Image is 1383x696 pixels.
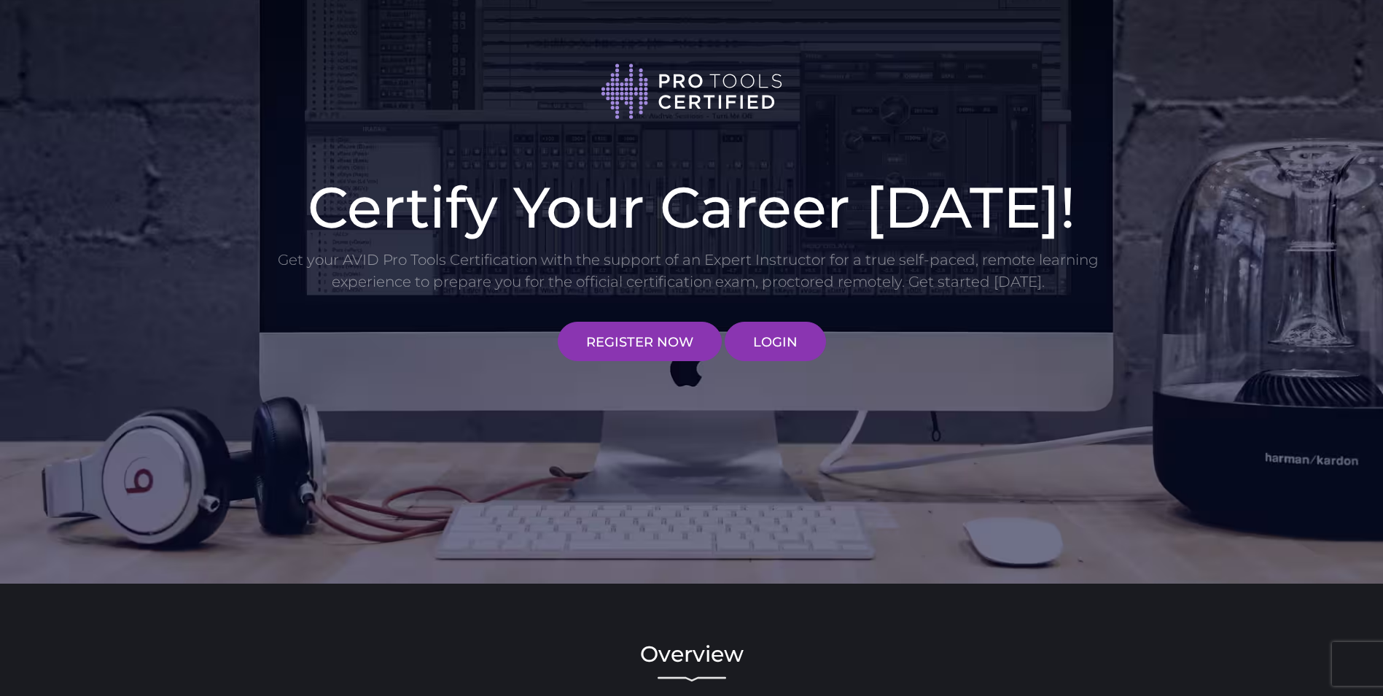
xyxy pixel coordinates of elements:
[601,62,783,121] img: Pro Tools Certified logo
[276,643,1107,665] h2: Overview
[558,322,722,361] a: REGISTER NOW
[276,249,1100,293] p: Get your AVID Pro Tools Certification with the support of an Expert Instructor for a true self-pa...
[658,676,726,682] img: decorative line
[725,322,826,361] a: LOGIN
[276,179,1107,236] h1: Certify Your Career [DATE]!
